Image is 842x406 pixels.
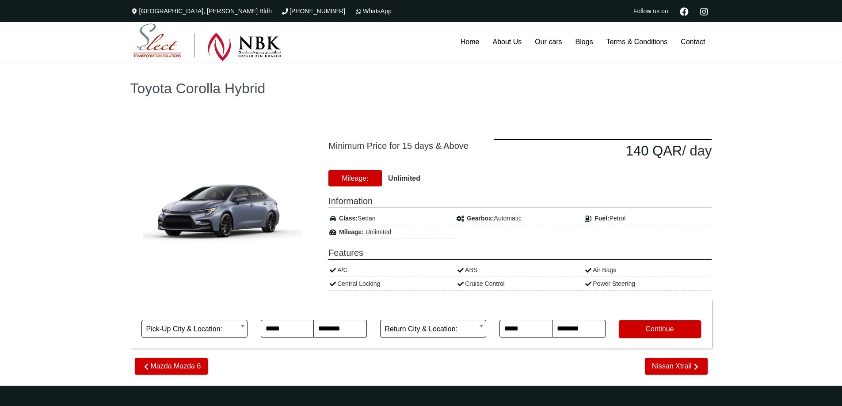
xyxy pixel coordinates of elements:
[328,139,480,152] span: Minimum Price for 15 days & Above
[467,215,494,222] strong: Gearbox:
[339,215,358,222] strong: Class:
[456,263,584,277] div: ABS
[569,22,600,62] a: Blogs
[645,358,708,375] a: Nissan Xtrail
[528,22,568,62] a: Our cars
[141,304,248,320] span: Pick-up Location
[354,8,392,15] a: WhatsApp
[281,8,345,15] a: [PHONE_NUMBER]
[328,170,381,186] span: Mileage:
[146,320,243,338] span: Pick-Up City & Location:
[486,22,528,62] a: About Us
[328,212,456,225] div: Sedan
[366,228,391,235] span: Unlimited
[328,194,712,208] span: Information
[385,320,481,338] span: Return City & Location:
[339,228,364,235] strong: Mileage:
[494,139,712,162] div: / day
[454,22,486,62] a: Home
[133,23,281,61] img: Select Rent a Car
[600,22,674,62] a: Terms & Conditions
[674,22,712,62] a: Contact
[456,212,584,225] div: Automatic
[328,246,712,260] span: Features
[261,304,367,320] span: Pick-Up Date
[130,81,712,95] h1: Toyota Corolla Hybrid
[697,6,712,16] a: Instagram
[135,358,208,375] a: Mazda Mazda 6
[328,277,456,291] div: Central Locking
[328,263,456,277] div: A/C
[676,6,692,16] a: Facebook
[456,277,584,291] div: Cruise Control
[619,320,701,338] button: Continue
[380,320,486,338] span: Return City & Location:
[141,320,248,338] span: Pick-Up City & Location:
[139,153,307,262] img: Toyota Corolla Hybrid
[388,175,420,182] strong: Unlimited
[584,277,712,291] div: Power Steering
[594,215,609,222] strong: Fuel:
[584,263,712,277] div: Air Bags
[499,304,606,320] span: Return Date
[380,304,486,320] span: Return Location
[584,212,712,225] div: Petrol
[626,143,682,159] span: 140.00 QAR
